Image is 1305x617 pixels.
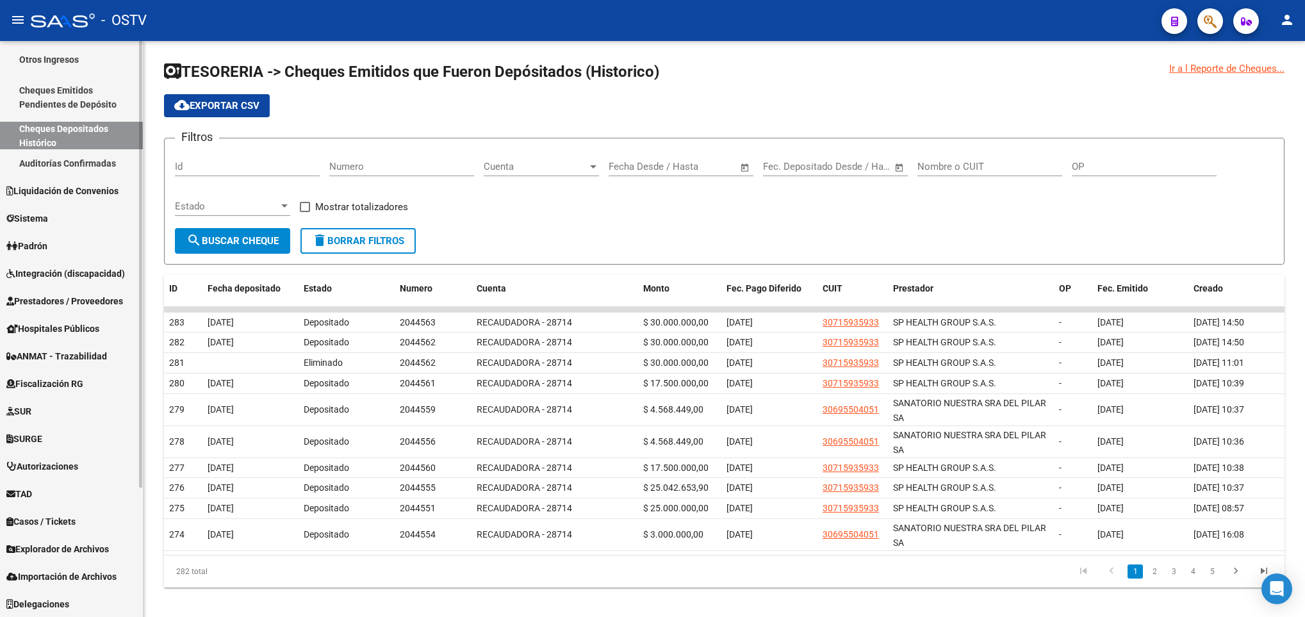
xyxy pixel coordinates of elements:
span: SP HEALTH GROUP S.A.S. [893,378,996,388]
datatable-header-cell: Prestador [888,275,1055,302]
span: SP HEALTH GROUP S.A.S. [893,503,996,513]
span: 275 [169,503,185,513]
span: 2044560 [400,463,436,473]
span: Hospitales Públicos [6,322,99,336]
span: [DATE] [1097,358,1124,368]
span: 30715935933 [823,482,879,493]
span: Estado [175,201,279,212]
span: - [1059,317,1062,327]
span: 2044559 [400,404,436,415]
span: [DATE] [726,503,753,513]
span: OP [1059,283,1071,293]
span: - OSTV [101,6,147,35]
span: SURGE [6,432,42,446]
span: 2044562 [400,337,436,347]
span: $ 17.500.000,00 [643,378,709,388]
span: 277 [169,463,185,473]
span: 30715935933 [823,503,879,513]
span: [DATE] [726,317,753,327]
span: Mostrar totalizadores [315,199,408,215]
span: Liquidación de Convenios [6,184,119,198]
mat-icon: menu [10,12,26,28]
div: [DATE] [208,527,293,542]
span: Creado [1194,283,1223,293]
span: 30715935933 [823,358,879,368]
span: - [1059,404,1062,415]
span: RECAUDADORA - 28714 [477,436,572,447]
span: [DATE] [1097,436,1124,447]
span: Padrón [6,239,47,253]
span: SANATORIO NUESTRA SRA DEL PILAR SA [893,430,1046,455]
span: [DATE] [726,529,753,539]
div: [DATE] [208,434,293,449]
span: 2044556 [400,436,436,447]
span: 279 [169,404,185,415]
span: [DATE] 10:39 [1194,378,1244,388]
li: page 4 [1183,561,1202,582]
span: RECAUDADORA - 28714 [477,378,572,388]
input: Fecha fin [672,161,734,172]
span: [DATE] 08:57 [1194,503,1244,513]
span: [DATE] 10:36 [1194,436,1244,447]
button: Open calendar [892,160,907,175]
span: ID [169,283,177,293]
span: $ 30.000.000,00 [643,358,709,368]
span: 30715935933 [823,378,879,388]
span: SP HEALTH GROUP S.A.S. [893,317,996,327]
input: Fecha inicio [763,161,815,172]
span: $ 4.568.449,00 [643,404,703,415]
datatable-header-cell: Creado [1188,275,1284,302]
span: Exportar CSV [174,100,259,111]
div: [DATE] [208,335,293,350]
span: RECAUDADORA - 28714 [477,482,572,493]
li: page 1 [1126,561,1145,582]
span: [DATE] [726,436,753,447]
span: Numero [400,283,432,293]
a: go to first page [1071,564,1096,579]
span: Eliminado [304,358,343,368]
span: - [1059,337,1062,347]
span: RECAUDADORA - 28714 [477,404,572,415]
mat-icon: person [1279,12,1295,28]
a: 1 [1128,564,1143,579]
span: [DATE] [1097,529,1124,539]
span: [DATE] [1097,378,1124,388]
span: [DATE] [1097,463,1124,473]
div: [DATE] [208,315,293,330]
div: Open Intercom Messenger [1261,573,1292,604]
span: SP HEALTH GROUP S.A.S. [893,482,996,493]
a: go to next page [1224,564,1248,579]
datatable-header-cell: Numero [395,275,472,302]
div: 282 total [164,555,386,588]
span: 2044561 [400,378,436,388]
span: Borrar Filtros [312,235,404,247]
span: 2044563 [400,317,436,327]
datatable-header-cell: CUIT [817,275,888,302]
datatable-header-cell: ID [164,275,202,302]
span: 274 [169,529,185,539]
a: 4 [1185,564,1201,579]
datatable-header-cell: Fec. Emitido [1092,275,1188,302]
span: $ 30.000.000,00 [643,317,709,327]
datatable-header-cell: Monto [638,275,721,302]
span: [DATE] [726,358,753,368]
span: [DATE] 11:01 [1194,358,1244,368]
span: [DATE] 16:08 [1194,529,1244,539]
span: 282 [169,337,185,347]
li: page 3 [1164,561,1183,582]
datatable-header-cell: Estado [299,275,395,302]
span: [DATE] 14:50 [1194,337,1244,347]
div: [DATE] [208,501,293,516]
span: Fecha depositado [208,283,281,293]
span: 30715935933 [823,317,879,327]
button: Exportar CSV [164,94,270,117]
span: $ 17.500.000,00 [643,463,709,473]
span: - [1059,463,1062,473]
span: SANATORIO NUESTRA SRA DEL PILAR SA [893,398,1046,423]
span: Depositado [304,378,349,388]
mat-icon: cloud_download [174,97,190,113]
span: Sistema [6,211,48,226]
span: RECAUDADORA - 28714 [477,503,572,513]
span: [DATE] 10:37 [1194,404,1244,415]
span: $ 25.000.000,00 [643,503,709,513]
